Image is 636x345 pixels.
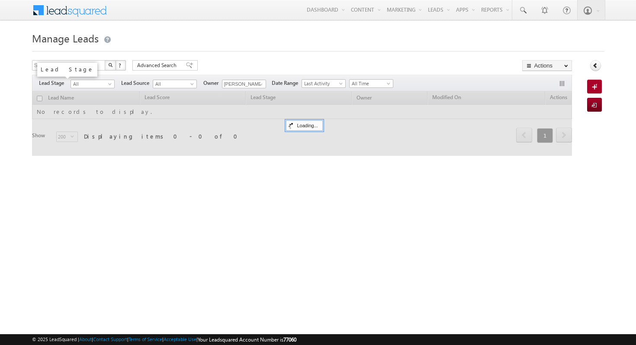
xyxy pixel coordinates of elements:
a: Last Activity [302,79,346,88]
a: Acceptable Use [164,336,196,342]
img: Search [108,63,112,67]
span: Your Leadsquared Account Number is [198,336,296,343]
span: Lead Stage [39,79,71,87]
span: © 2025 LeadSquared | | | | | [32,335,296,344]
span: Lead Source [121,79,153,87]
button: Actions [522,60,572,71]
span: All Time [350,80,391,87]
span: Manage Leads [32,31,99,45]
a: Terms of Service [128,336,162,342]
a: Contact Support [93,336,127,342]
span: ? [119,61,122,69]
span: Date Range [272,79,302,87]
span: Advanced Search [137,61,179,69]
input: Type to Search [222,80,266,88]
div: Loading... [286,120,323,131]
span: Owner [203,79,222,87]
span: 77060 [283,336,296,343]
span: Last Activity [302,80,343,87]
a: Show All Items [254,80,265,89]
a: All [153,80,197,88]
a: All Time [349,79,393,88]
button: ? [116,60,126,71]
span: All [71,80,112,88]
span: All [153,80,194,88]
a: All [71,80,115,88]
div: Lead Stage [37,63,97,77]
a: About [79,336,92,342]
